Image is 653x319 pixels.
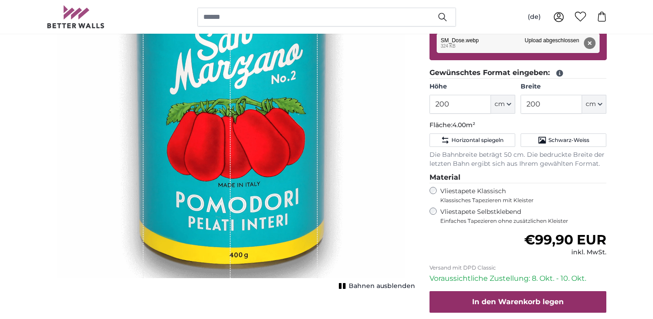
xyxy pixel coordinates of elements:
button: Schwarz-Weiss [521,133,606,147]
label: Höhe [429,82,515,91]
span: €99,90 EUR [524,231,606,248]
p: Fläche: [429,121,607,130]
p: Voraussichtliche Zustellung: 8. Okt. - 10. Okt. [429,273,607,284]
span: 4.00m² [452,121,475,129]
p: Die Bahnbreite beträgt 50 cm. Die bedruckte Breite der letzten Bahn ergibt sich aus Ihrem gewählt... [429,151,607,168]
span: Bahnen ausblenden [349,282,415,291]
legend: Gewünschtes Format eingeben: [429,67,607,79]
span: Horizontal spiegeln [451,137,504,144]
div: inkl. MwSt. [524,248,606,257]
label: Breite [521,82,606,91]
button: In den Warenkorb legen [429,291,607,313]
span: Klassisches Tapezieren mit Kleister [440,197,599,204]
span: Schwarz-Weiss [548,137,589,144]
button: Horizontal spiegeln [429,133,515,147]
p: Versand mit DPD Classic [429,264,607,271]
span: cm [586,100,596,109]
button: cm [491,95,515,114]
button: (de) [521,9,548,25]
span: cm [495,100,505,109]
span: Einfaches Tapezieren ohne zusätzlichen Kleister [440,217,607,225]
button: cm [582,95,606,114]
label: Vliestapete Klassisch [440,187,599,204]
button: Bahnen ausblenden [336,280,415,292]
label: Vliestapete Selbstklebend [440,208,607,225]
img: Betterwalls [47,5,105,28]
legend: Material [429,172,607,183]
span: In den Warenkorb legen [472,297,564,306]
